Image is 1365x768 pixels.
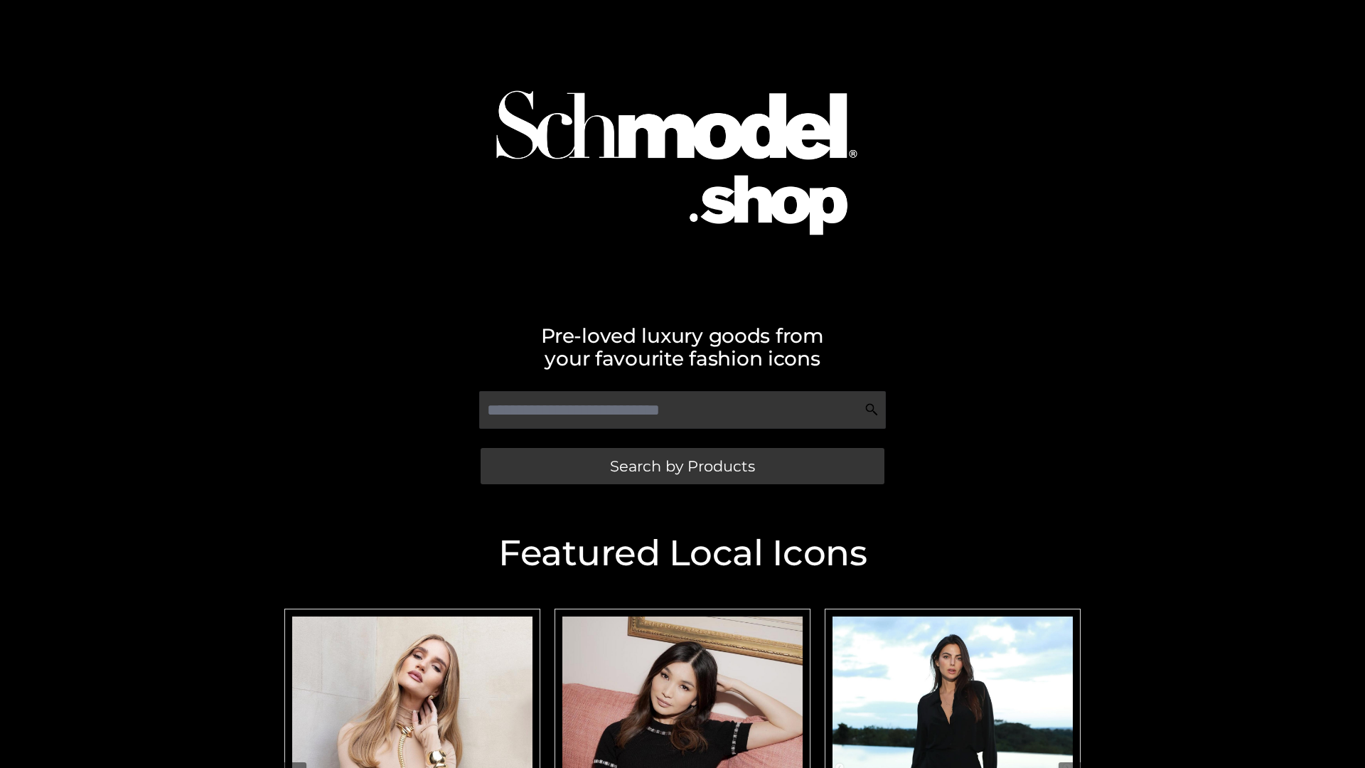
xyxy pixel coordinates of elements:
h2: Featured Local Icons​ [277,535,1088,571]
img: Search Icon [864,402,879,417]
a: Search by Products [481,448,884,484]
h2: Pre-loved luxury goods from your favourite fashion icons [277,324,1088,370]
span: Search by Products [610,459,755,474]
